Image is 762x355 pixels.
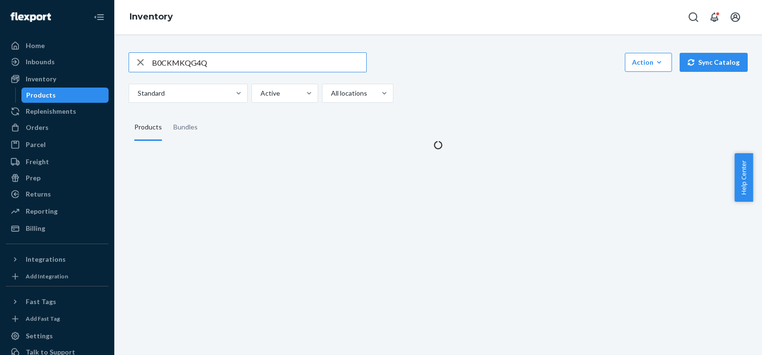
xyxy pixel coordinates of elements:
[26,272,68,280] div: Add Integration
[6,221,109,236] a: Billing
[26,41,45,50] div: Home
[122,3,180,31] ol: breadcrumbs
[6,54,109,69] a: Inbounds
[26,123,49,132] div: Orders
[6,137,109,152] a: Parcel
[6,120,109,135] a: Orders
[10,12,51,22] img: Flexport logo
[680,53,748,72] button: Sync Catalog
[632,58,665,67] div: Action
[6,271,109,282] a: Add Integration
[260,89,261,98] input: Active
[90,8,109,27] button: Close Navigation
[684,8,703,27] button: Open Search Box
[19,7,53,15] span: Support
[6,38,109,53] a: Home
[6,294,109,309] button: Fast Tags
[173,114,198,141] div: Bundles
[137,89,138,98] input: Standard
[6,204,109,219] a: Reporting
[6,154,109,169] a: Freight
[26,74,56,84] div: Inventory
[726,8,745,27] button: Open account menu
[26,207,58,216] div: Reporting
[152,53,366,72] input: Search inventory by name or sku
[26,90,56,100] div: Products
[134,114,162,141] div: Products
[26,57,55,67] div: Inbounds
[26,157,49,167] div: Freight
[21,88,109,103] a: Products
[734,153,753,202] button: Help Center
[6,71,109,87] a: Inventory
[26,140,46,149] div: Parcel
[26,255,66,264] div: Integrations
[6,170,109,186] a: Prep
[705,8,724,27] button: Open notifications
[6,104,109,119] a: Replenishments
[26,189,51,199] div: Returns
[26,331,53,341] div: Settings
[26,224,45,233] div: Billing
[6,252,109,267] button: Integrations
[330,89,331,98] input: All locations
[6,187,109,202] a: Returns
[130,11,173,22] a: Inventory
[6,328,109,344] a: Settings
[6,313,109,325] a: Add Fast Tag
[26,107,76,116] div: Replenishments
[26,297,56,306] div: Fast Tags
[26,315,60,323] div: Add Fast Tag
[26,173,40,183] div: Prep
[625,53,672,72] button: Action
